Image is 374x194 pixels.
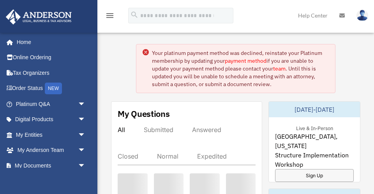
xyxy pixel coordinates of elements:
[118,108,170,120] div: My Questions
[105,11,115,20] i: menu
[275,169,354,182] a: Sign Up
[4,9,74,25] img: Anderson Advisors Platinum Portal
[5,81,97,97] a: Order StatusNEW
[273,65,286,72] a: team
[78,127,93,143] span: arrow_drop_down
[5,112,97,127] a: Digital Productsarrow_drop_down
[130,11,139,19] i: search
[78,112,93,128] span: arrow_drop_down
[5,50,97,65] a: Online Ordering
[225,57,266,64] a: payment method
[356,10,368,21] img: User Pic
[45,83,62,94] div: NEW
[78,158,93,174] span: arrow_drop_down
[152,49,329,88] div: Your platinum payment method was declined, reinstate your Platinum membership by updating your if...
[78,96,93,112] span: arrow_drop_down
[269,102,360,117] div: [DATE]-[DATE]
[157,152,178,160] div: Normal
[275,150,354,169] span: Structure Implementation Workshop
[144,126,173,134] div: Submitted
[118,126,125,134] div: All
[5,158,97,173] a: My Documentsarrow_drop_down
[5,65,97,81] a: Tax Organizers
[5,34,93,50] a: Home
[118,152,138,160] div: Closed
[5,96,97,112] a: Platinum Q&Aarrow_drop_down
[5,127,97,143] a: My Entitiesarrow_drop_down
[290,123,339,132] div: Live & In-Person
[105,14,115,20] a: menu
[275,132,354,150] span: [GEOGRAPHIC_DATA], [US_STATE]
[192,126,221,134] div: Answered
[197,152,227,160] div: Expedited
[78,143,93,159] span: arrow_drop_down
[5,143,97,158] a: My Anderson Teamarrow_drop_down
